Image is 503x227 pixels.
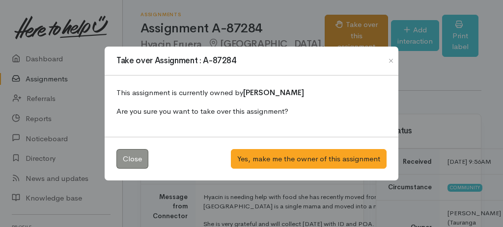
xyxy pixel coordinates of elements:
h1: Take over Assignment : A-87284 [116,54,236,67]
button: Close [383,55,399,67]
button: Yes, make me the owner of this assignment [231,149,387,169]
button: Close [116,149,148,169]
b: [PERSON_NAME] [243,88,304,97]
p: Are you sure you want to take over this assignment? [116,106,387,117]
p: This assignment is currently owned by [116,87,387,99]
